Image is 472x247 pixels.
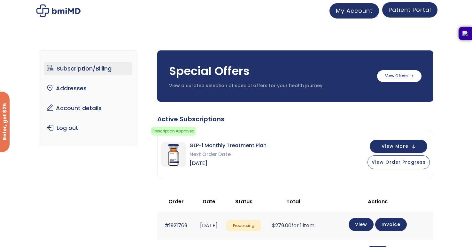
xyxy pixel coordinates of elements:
[44,62,132,75] a: Subscription/Billing
[264,212,322,239] td: for 1 item
[200,222,218,229] time: [DATE]
[226,220,261,232] span: Processing
[382,2,437,18] a: Patient Portal
[169,83,371,89] p: View a curated selection of special offers for your health journey.
[372,159,426,165] span: View Order Progress
[272,222,275,229] span: $
[44,121,132,135] a: Log out
[370,140,427,153] button: View More
[161,142,186,167] img: GLP-1 Monthly Treatment Plan
[165,222,187,229] a: #1921769
[203,198,215,205] span: Date
[235,198,252,205] span: Status
[336,7,373,15] span: My Account
[190,159,267,168] span: [DATE]
[44,101,132,115] a: Account details
[151,127,196,136] span: Prescription Approved
[368,198,388,205] span: Actions
[36,4,81,17] img: My account
[368,155,430,169] button: View Order Progress
[157,115,433,123] div: Active Subscriptions
[44,82,132,95] a: Addresses
[168,198,184,205] span: Order
[272,222,291,229] span: 279.00
[375,218,407,231] a: Invoice
[389,6,431,14] span: Patient Portal
[39,50,137,146] nav: Account pages
[190,150,267,159] span: Next Order Date
[286,198,300,205] span: Total
[382,144,408,148] span: View More
[190,141,267,150] span: GLP-1 Monthly Treatment Plan
[169,63,371,79] h3: Special Offers
[349,218,374,231] a: View
[329,3,379,19] a: My Account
